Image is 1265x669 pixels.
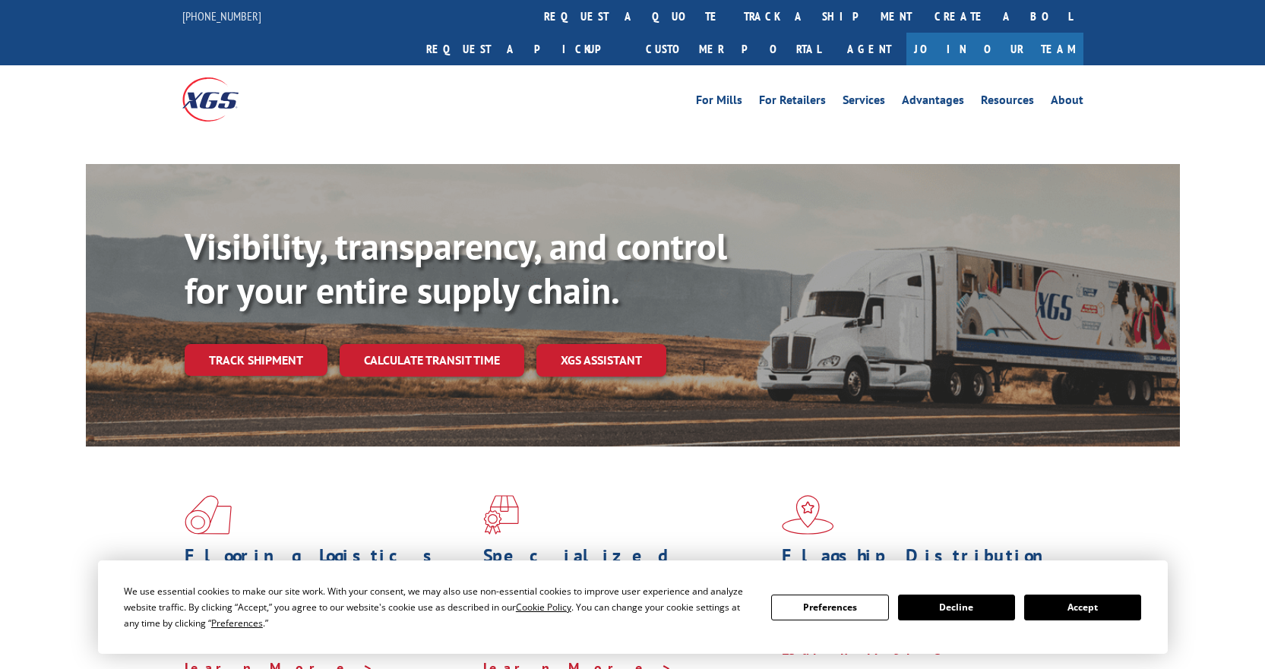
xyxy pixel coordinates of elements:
b: Visibility, transparency, and control for your entire supply chain. [185,222,727,314]
span: Cookie Policy [516,601,571,614]
a: Advantages [902,94,964,111]
img: xgs-icon-focused-on-flooring-red [483,495,519,535]
a: [PHONE_NUMBER] [182,8,261,24]
h1: Flagship Distribution Model [782,547,1069,591]
a: XGS ASSISTANT [536,344,666,377]
h1: Flooring Logistics Solutions [185,547,472,591]
a: Resources [981,94,1034,111]
a: Learn More > [782,641,971,658]
a: About [1051,94,1083,111]
a: For Mills [696,94,742,111]
a: Services [843,94,885,111]
img: xgs-icon-flagship-distribution-model-red [782,495,834,535]
div: Cookie Consent Prompt [98,560,1168,654]
a: For Retailers [759,94,826,111]
span: Preferences [211,617,263,630]
button: Preferences [771,595,888,620]
a: Request a pickup [415,33,634,65]
div: We use essential cookies to make our site work. With your consent, we may also use non-essential ... [124,583,753,631]
img: xgs-icon-total-supply-chain-intelligence-red [185,495,232,535]
a: Agent [832,33,906,65]
a: Calculate transit time [340,344,524,377]
button: Accept [1024,595,1141,620]
a: Join Our Team [906,33,1083,65]
h1: Specialized Freight Experts [483,547,770,591]
button: Decline [898,595,1015,620]
a: Track shipment [185,344,327,376]
a: Customer Portal [634,33,832,65]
